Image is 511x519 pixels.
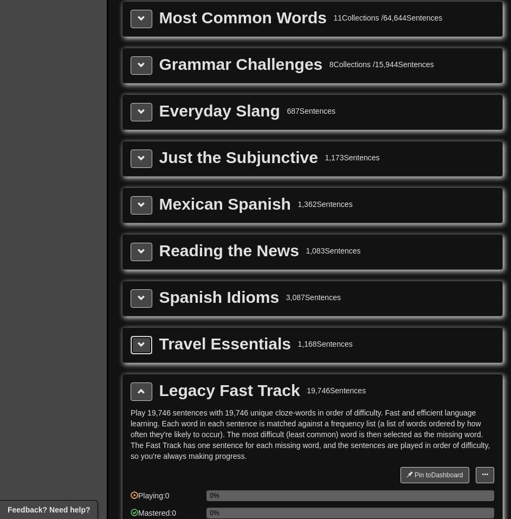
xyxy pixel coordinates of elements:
div: Most Common Words [159,10,327,26]
div: Reading the News [159,243,299,259]
div: 1,168 Sentences [298,339,353,349]
div: Travel Essentials [159,336,292,352]
div: 19,746 Sentences [307,385,366,396]
div: 687 Sentences [287,106,335,116]
div: Legacy Fast Track [159,382,300,399]
div: Just the Subjunctive [159,150,318,166]
div: 1,173 Sentences [325,152,379,163]
button: Pin toDashboard [400,467,469,483]
div: Grammar Challenges [159,56,323,73]
span: Open feedback widget [8,504,90,515]
div: 8 Collections / 15,944 Sentences [329,59,434,70]
div: 3,087 Sentences [286,292,341,303]
div: 1,083 Sentences [306,245,360,256]
p: Play 19,746 sentences with 19,746 unique cloze-words in order of difficulty. Fast and efficient l... [131,407,494,462]
div: Playing: 0 [131,490,201,508]
div: Mexican Spanish [159,196,291,212]
div: Everyday Slang [159,103,280,119]
div: 1,362 Sentences [297,199,352,210]
div: 11 Collections / 64,644 Sentences [333,12,442,23]
div: Spanish Idioms [159,289,280,306]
